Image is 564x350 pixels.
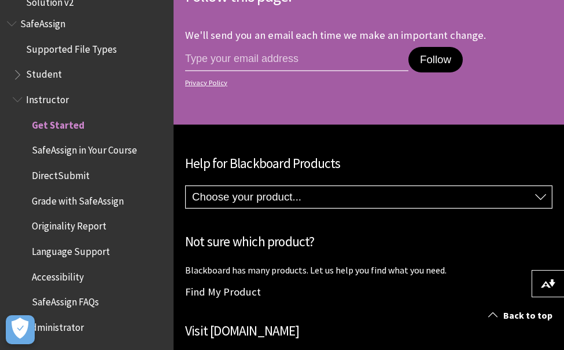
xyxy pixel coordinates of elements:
[32,217,106,232] span: Originality Report
[20,14,65,30] span: SafeAssign
[26,65,62,81] span: Student
[185,154,552,174] h2: Help for Blackboard Products
[480,305,564,326] a: Back to top
[26,39,117,55] span: Supported File Types
[26,90,69,105] span: Instructor
[32,293,99,308] span: SafeAssign FAQs
[185,322,299,339] a: Visit [DOMAIN_NAME]
[185,28,486,42] p: We'll send you an email each time we make an important change.
[32,242,110,257] span: Language Support
[32,141,137,156] span: SafeAssign in Your Course
[32,115,84,131] span: Get Started
[185,264,552,276] p: Blackboard has many products. Let us help you find what you need.
[185,79,529,87] a: Privacy Policy
[185,232,552,252] h2: Not sure which product?
[7,14,167,337] nav: Book outline for Blackboard SafeAssign
[32,191,124,207] span: Grade with SafeAssign
[6,315,35,344] button: Open Preferences
[26,318,84,333] span: Administrator
[185,47,408,71] input: email address
[185,285,261,298] a: Find My Product
[408,47,463,72] button: Follow
[32,166,90,181] span: DirectSubmit
[32,267,84,283] span: Accessibility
